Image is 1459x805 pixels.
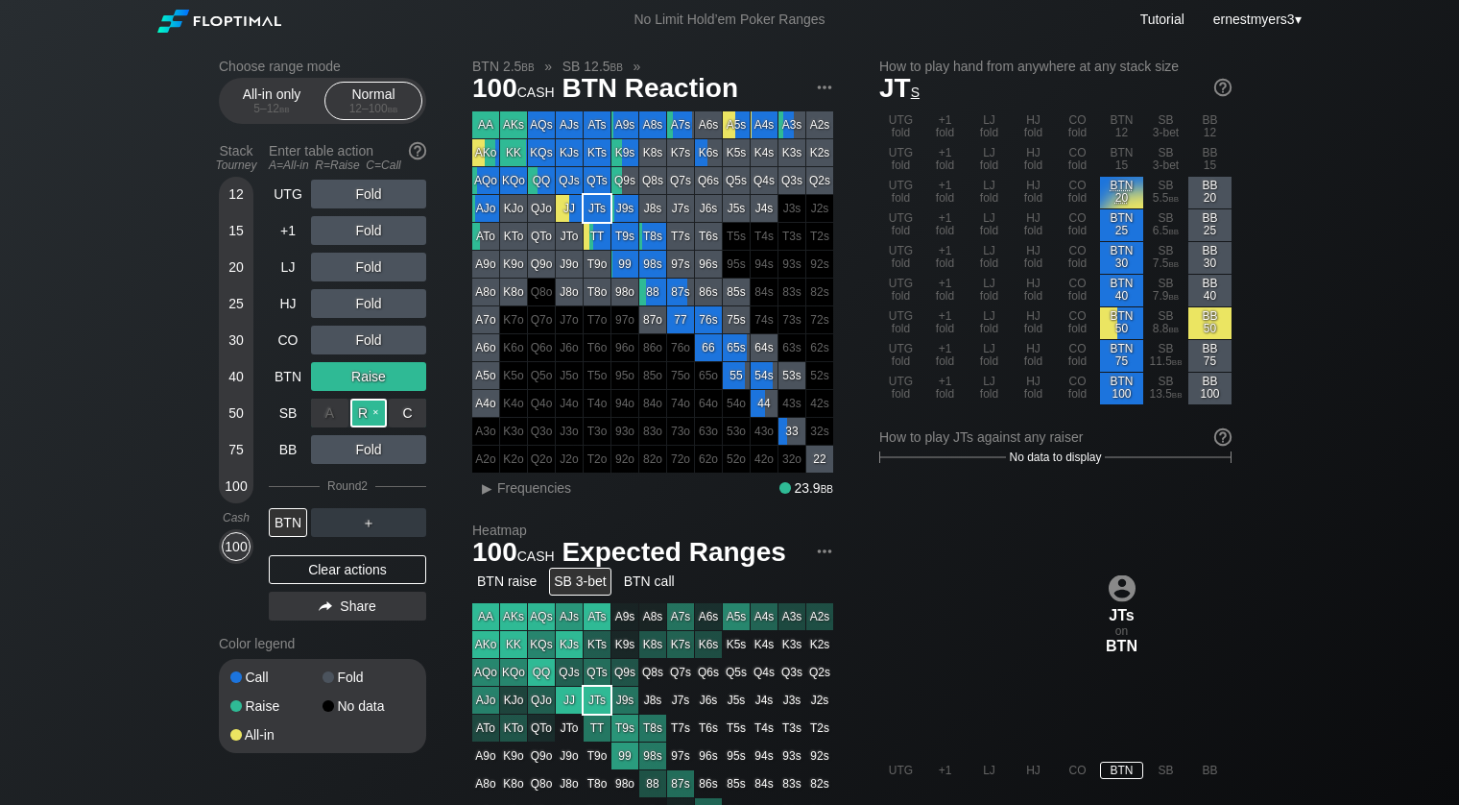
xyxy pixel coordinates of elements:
[389,399,426,427] div: C
[528,279,555,305] div: 100% fold in prior round
[968,307,1011,339] div: LJ fold
[639,418,666,445] div: 100% fold in prior round
[1188,111,1232,143] div: BB 12
[1100,340,1143,372] div: BTN 75
[723,111,750,138] div: A5s
[350,399,388,427] div: R
[500,251,527,278] div: K9o
[751,362,777,389] div: 54s
[695,279,722,305] div: 86s
[1188,373,1232,404] div: BB 100
[923,177,967,208] div: +1 fold
[778,111,805,138] div: A3s
[528,251,555,278] div: Q9o
[222,216,251,245] div: 15
[639,334,666,361] div: 100% fold in prior round
[222,180,251,208] div: 12
[500,334,527,361] div: 100% fold in prior round
[723,306,750,333] div: 75s
[695,362,722,389] div: 100% fold in prior round
[556,279,583,305] div: J8o
[751,111,777,138] div: A4s
[879,242,922,274] div: UTG fold
[1012,242,1055,274] div: HJ fold
[311,216,426,245] div: Fold
[521,59,534,74] span: bb
[500,279,527,305] div: K8o
[1012,111,1055,143] div: HJ fold
[1100,144,1143,176] div: BTN 15
[968,111,1011,143] div: LJ fold
[639,223,666,250] div: T8s
[279,102,290,115] span: bb
[695,167,722,194] div: Q6s
[923,373,967,404] div: +1 fold
[611,306,638,333] div: 100% fold in prior round
[584,195,610,222] div: JTs
[528,111,555,138] div: AQs
[556,111,583,138] div: AJs
[605,12,853,32] div: No Limit Hold’em Poker Ranges
[923,242,967,274] div: +1 fold
[723,167,750,194] div: Q5s
[1144,307,1187,339] div: SB 8.8
[723,139,750,166] div: K5s
[269,216,307,245] div: +1
[611,251,638,278] div: 99
[528,306,555,333] div: 100% fold in prior round
[1056,111,1099,143] div: CO fold
[667,390,694,417] div: 100% fold in prior round
[528,334,555,361] div: 100% fold in prior round
[222,399,251,427] div: 50
[639,167,666,194] div: Q8s
[528,362,555,389] div: 100% fold in prior round
[500,306,527,333] div: 100% fold in prior round
[311,289,426,318] div: Fold
[311,362,426,391] div: Raise
[1169,224,1180,237] span: bb
[1100,177,1143,208] div: Don't fold. No recommendation for action.
[1188,340,1232,372] div: BB 75
[814,77,835,98] img: ellipsis.fd386fe8.svg
[879,307,922,339] div: UTG fold
[879,59,1232,74] h2: How to play hand from anywhere at any stack size
[611,334,638,361] div: 100% fold in prior round
[1012,144,1055,176] div: HJ fold
[219,59,426,74] h2: Choose range mode
[1188,307,1232,339] div: BB 50
[639,306,666,333] div: 87o
[667,195,694,222] div: J7s
[879,73,920,103] span: JT
[329,83,418,119] div: Normal
[923,275,967,306] div: +1 fold
[311,399,426,427] div: 3-Bet
[639,390,666,417] div: 100% fold in prior round
[667,306,694,333] div: 77
[968,177,1011,208] div: LJ fold
[269,326,307,354] div: CO
[667,418,694,445] div: 100% fold in prior round
[1012,307,1055,339] div: HJ fold
[535,59,562,74] span: »
[1169,322,1180,335] span: bb
[667,362,694,389] div: 100% fold in prior round
[695,223,722,250] div: T6s
[1100,242,1143,274] div: BTN 30
[806,362,833,389] div: 100% fold in prior round
[1056,307,1099,339] div: CO fold
[723,279,750,305] div: 85s
[1012,340,1055,372] div: HJ fold
[517,80,555,101] span: cash
[968,340,1011,372] div: LJ fold
[230,671,323,684] div: Call
[472,167,499,194] div: AQo
[611,195,638,222] div: J9s
[222,289,251,318] div: 25
[472,362,499,389] div: A5o
[1144,242,1187,274] div: SB 7.5
[1188,144,1232,176] div: BB 15
[472,306,499,333] div: A7o
[814,541,835,562] img: ellipsis.fd386fe8.svg
[584,390,610,417] div: 100% fold in prior round
[584,111,610,138] div: ATs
